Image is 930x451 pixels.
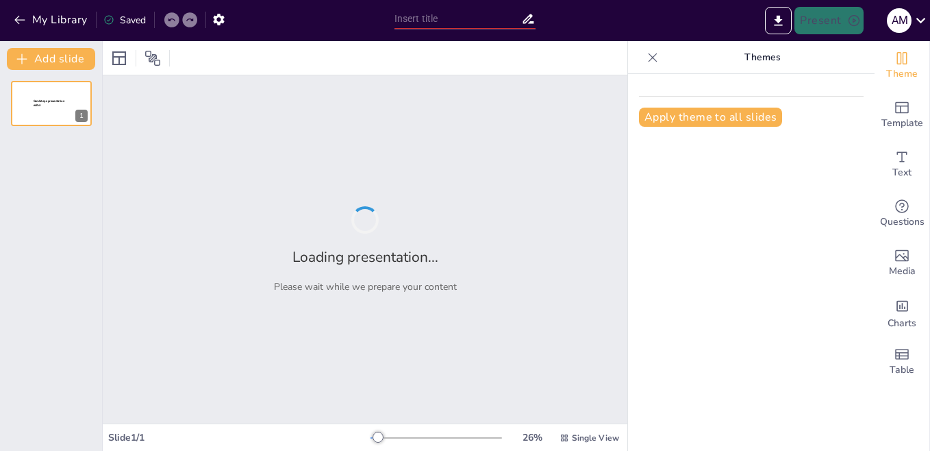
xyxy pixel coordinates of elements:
div: Change the overall theme [875,41,929,90]
span: Theme [886,66,918,82]
span: Questions [880,215,925,230]
input: Insert title [394,9,521,29]
span: Single View [572,432,619,443]
span: Table [890,363,914,378]
span: Charts [888,316,916,331]
span: Position [144,50,161,66]
div: Add a table [875,337,929,387]
div: Slide 1 / 1 [108,431,370,444]
button: Export to PowerPoint [765,7,792,34]
p: Please wait while we prepare your content [274,280,457,293]
h2: Loading presentation... [292,247,438,267]
div: A M [887,8,912,33]
div: Add charts and graphs [875,288,929,337]
div: Layout [108,47,130,69]
span: Sendsteps presentation editor [34,99,64,107]
span: Template [881,116,923,131]
div: Get real-time input from your audience [875,189,929,239]
div: 1 [75,110,88,122]
span: Text [892,165,912,180]
button: Add slide [7,48,95,70]
div: Saved [103,14,146,27]
button: My Library [10,9,93,31]
button: Apply theme to all slides [639,108,782,127]
button: Present [794,7,863,34]
p: Themes [664,41,861,74]
div: 26 % [516,431,549,444]
span: Media [889,264,916,279]
div: Add ready made slides [875,90,929,140]
div: Add images, graphics, shapes or video [875,239,929,288]
div: Add text boxes [875,140,929,189]
button: A M [887,7,912,34]
div: 1 [11,81,92,126]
